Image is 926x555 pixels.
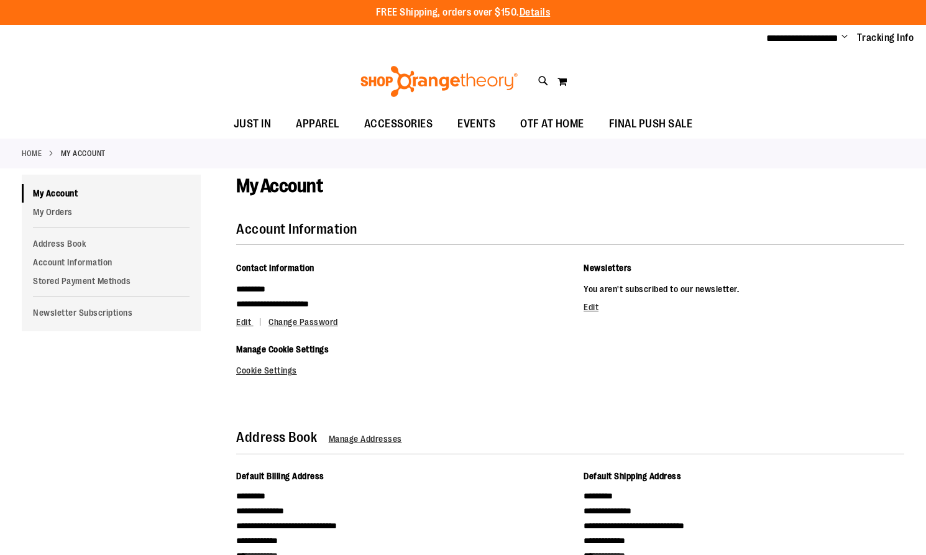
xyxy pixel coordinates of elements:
[236,317,267,327] a: Edit
[520,7,551,18] a: Details
[445,110,508,139] a: EVENTS
[22,234,201,253] a: Address Book
[236,221,357,237] strong: Account Information
[234,110,272,138] span: JUST IN
[359,66,520,97] img: Shop Orangetheory
[508,110,597,139] a: OTF AT HOME
[857,31,914,45] a: Tracking Info
[236,263,314,273] span: Contact Information
[236,365,297,375] a: Cookie Settings
[352,110,446,139] a: ACCESSORIES
[841,32,848,44] button: Account menu
[22,303,201,322] a: Newsletter Subscriptions
[236,429,317,445] strong: Address Book
[597,110,705,139] a: FINAL PUSH SALE
[296,110,339,138] span: APPAREL
[22,148,42,159] a: Home
[236,471,324,481] span: Default Billing Address
[61,148,106,159] strong: My Account
[22,203,201,221] a: My Orders
[22,184,201,203] a: My Account
[376,6,551,20] p: FREE Shipping, orders over $150.
[364,110,433,138] span: ACCESSORIES
[584,302,598,312] a: Edit
[457,110,495,138] span: EVENTS
[22,272,201,290] a: Stored Payment Methods
[236,175,323,196] span: My Account
[221,110,284,139] a: JUST IN
[609,110,693,138] span: FINAL PUSH SALE
[22,253,201,272] a: Account Information
[236,317,251,327] span: Edit
[329,434,402,444] a: Manage Addresses
[236,344,329,354] span: Manage Cookie Settings
[268,317,338,327] a: Change Password
[584,263,632,273] span: Newsletters
[584,282,904,296] p: You aren't subscribed to our newsletter.
[584,471,681,481] span: Default Shipping Address
[520,110,584,138] span: OTF AT HOME
[283,110,352,139] a: APPAREL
